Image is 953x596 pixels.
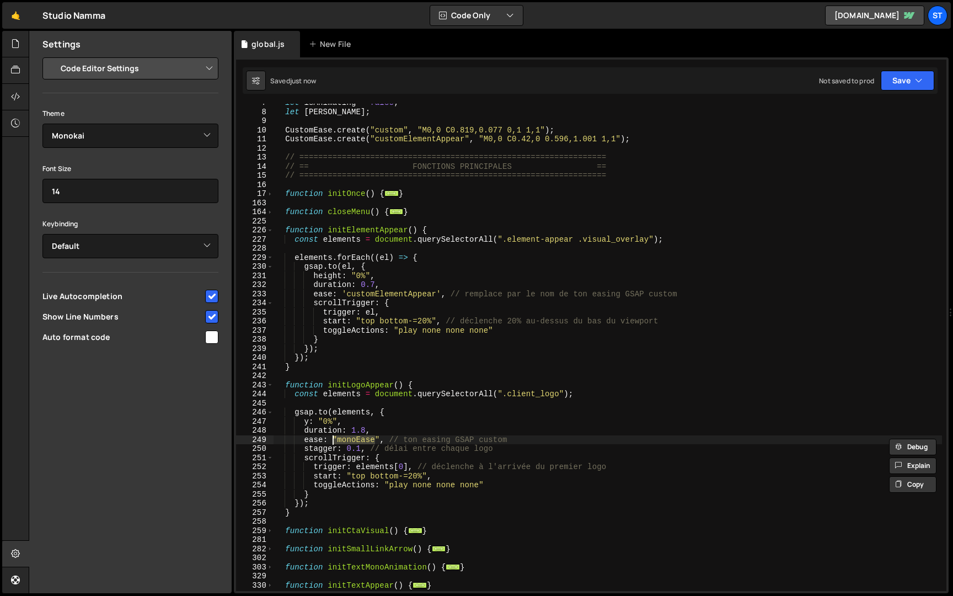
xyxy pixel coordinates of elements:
div: 11 [236,135,274,144]
div: Saved [270,76,316,86]
div: 15 [236,171,274,180]
span: Auto format code [42,332,204,343]
span: ... [389,209,404,215]
button: Code Only [430,6,523,25]
span: ... [413,582,427,588]
div: 251 [236,454,274,463]
div: 225 [236,217,274,226]
span: Live Autocompletion [42,291,204,302]
div: 238 [236,335,274,344]
div: 303 [236,563,274,572]
div: 164 [236,207,274,217]
div: 231 [236,272,274,281]
div: Not saved to prod [819,76,874,86]
div: 245 [236,399,274,408]
div: 302 [236,554,274,563]
div: 252 [236,462,274,472]
div: 259 [236,526,274,536]
div: 163 [236,199,274,208]
div: 9 [236,116,274,126]
div: 237 [236,326,274,336]
div: 232 [236,280,274,290]
button: Copy [889,476,936,493]
div: 8 [236,108,274,117]
label: Font Size [42,163,71,174]
label: Keybinding [42,219,78,230]
div: 254 [236,481,274,490]
a: St [928,6,947,25]
div: 247 [236,417,274,427]
div: 234 [236,299,274,308]
div: 14 [236,162,274,172]
div: 258 [236,517,274,526]
div: 227 [236,235,274,244]
button: Save [881,71,934,91]
a: [DOMAIN_NAME] [825,6,924,25]
label: Theme [42,108,65,119]
div: 235 [236,308,274,317]
div: 236 [236,317,274,326]
div: 242 [236,371,274,381]
div: 257 [236,508,274,518]
span: Show Line Numbers [42,311,204,322]
div: 12 [236,144,274,153]
div: 228 [236,244,274,253]
div: 249 [236,435,274,445]
div: 244 [236,390,274,399]
div: 243 [236,381,274,390]
div: 253 [236,472,274,481]
div: Studio Namma [42,9,105,22]
div: 250 [236,444,274,454]
div: 241 [236,363,274,372]
div: 246 [236,408,274,417]
div: 239 [236,344,274,354]
div: New File [309,39,355,50]
span: ... [384,190,399,196]
div: 330 [236,581,274,590]
span: ... [432,545,446,551]
a: 🤙 [2,2,29,29]
div: 281 [236,535,274,545]
div: 240 [236,353,274,363]
div: 255 [236,490,274,499]
button: Explain [889,457,936,474]
div: 248 [236,426,274,435]
div: global.js [251,39,285,50]
div: 13 [236,153,274,162]
span: ... [408,527,422,533]
div: 282 [236,545,274,554]
button: Debug [889,439,936,455]
div: 230 [236,262,274,272]
span: ... [446,563,460,570]
div: 256 [236,499,274,508]
div: 329 [236,572,274,581]
div: 17 [236,189,274,199]
div: just now [290,76,316,86]
div: 229 [236,253,274,263]
div: 16 [236,180,274,190]
div: 226 [236,226,274,235]
div: 10 [236,126,274,135]
h2: Settings [42,38,81,50]
div: 233 [236,290,274,299]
